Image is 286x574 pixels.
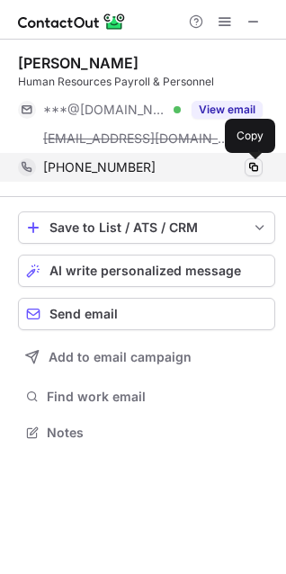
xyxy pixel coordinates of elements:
[18,420,275,445] button: Notes
[49,264,241,278] span: AI write personalized message
[43,130,230,147] span: [EMAIL_ADDRESS][DOMAIN_NAME]
[18,341,275,373] button: Add to email campaign
[18,54,139,72] div: ‏[PERSON_NAME]‏
[47,389,268,405] span: Find work email
[18,298,275,330] button: Send email
[18,384,275,409] button: Find work email
[49,307,118,321] span: Send email
[18,255,275,287] button: AI write personalized message
[18,74,275,90] div: Human Resources Payroll & Personnel
[43,102,167,118] span: ***@[DOMAIN_NAME]
[192,101,263,119] button: Reveal Button
[49,220,244,235] div: Save to List / ATS / CRM
[43,159,156,175] span: [PHONE_NUMBER]
[18,211,275,244] button: save-profile-one-click
[18,11,126,32] img: ContactOut v5.3.10
[49,350,192,364] span: Add to email campaign
[47,425,268,441] span: Notes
